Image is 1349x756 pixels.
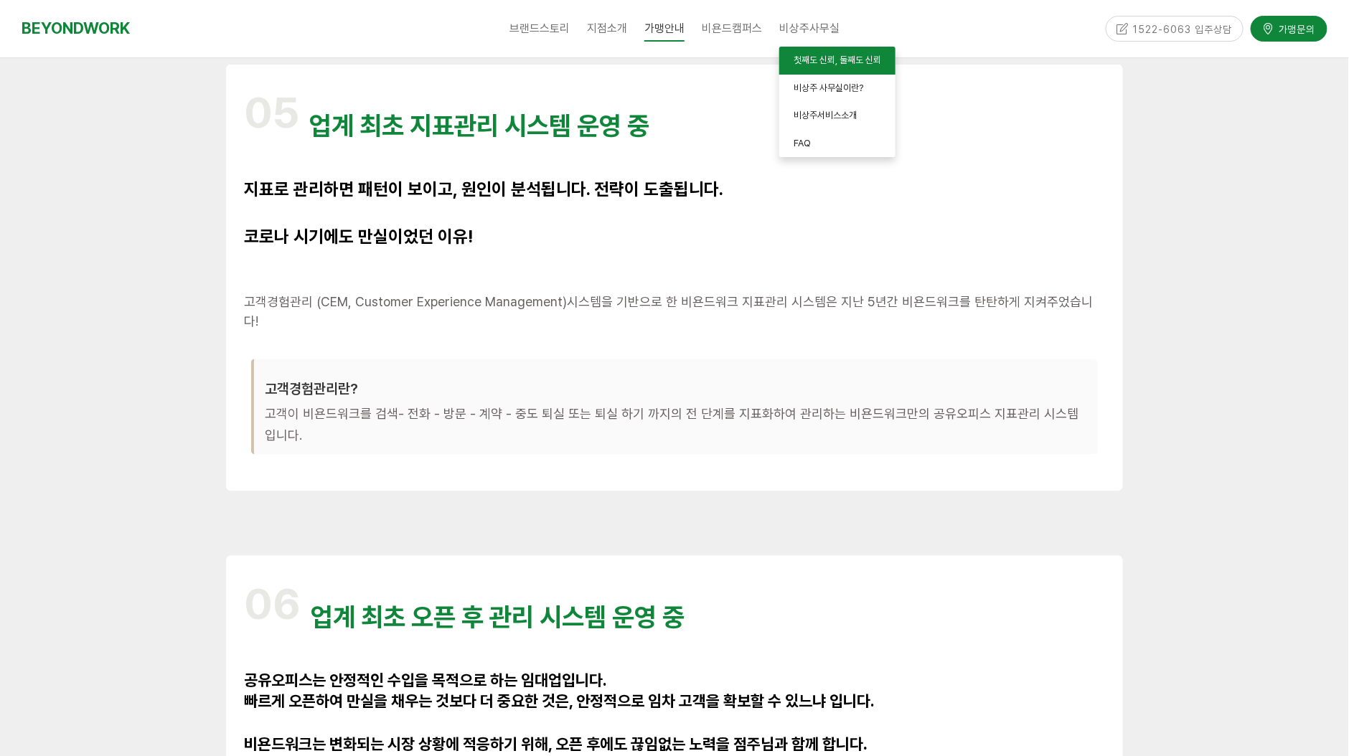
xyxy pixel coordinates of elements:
h3: 고객경험관리란? [265,381,1087,398]
span: 공유오피스는 안정적인 수입을 목적으로 하는 임대업입니다. [244,671,607,690]
span: 브랜드스토리 [509,22,570,35]
a: 지점소개 [578,11,636,47]
a: 가맹문의 [1251,13,1327,38]
span: 코로나 시기에도 만실이었던 이유! [244,227,473,247]
a: 첫째도 신뢰, 둘째도 신뢰 [779,47,896,75]
span: 고객경험관리 (CEM, Customer Experience Management)시스템을 기반으로 한 비욘드워크 지표관리 시스템은 지난 5년간 비욘드워크를 탄탄하게 지켜주었습니다! [244,295,1093,329]
span: 고객이 비욘드워크를 검색- 전화 - 방문 - 계약 - 중도 퇴실 또는 퇴실 하기 까지의 전 단계를 지표화하여 관리하는 비욘드워크만의 공유오피스 지표관리 시스템입니다. [265,407,1078,444]
span: 비상주서비스소개 [794,110,857,121]
span: 06 [244,579,301,630]
span: 비상주사무실 [779,22,840,35]
span: 비욘드캠퍼스 [702,22,762,35]
span: 업계 최초 오픈 후 관리 시스템 운영 중 [311,603,685,633]
span: 가맹안내 [644,16,685,42]
a: FAQ [779,130,896,158]
span: 비상주 사무실이란? [794,82,863,93]
span: . [863,734,868,755]
span: FAQ [794,138,811,148]
a: 비상주사무실 [771,11,848,47]
a: 비상주서비스소개 [779,102,896,130]
a: 가맹안내 [636,11,693,47]
a: 비상주 사무실이란? [779,75,896,103]
span: 업계 최초 지표관리 시스템 운영 중 [309,111,649,142]
span: 05 [244,88,299,138]
span: 첫째도 신뢰, 둘째도 신뢰 [794,55,881,65]
a: 브랜드스토리 [501,11,578,47]
span: 지점소개 [587,22,627,35]
span: 빠르게 오픈하여 만실을 채우는 것보다 더 중요한 것은, 안정적으로 임차 고객을 확보할 수 있느냐 입니다. [244,692,875,711]
a: 비욘드캠퍼스 [693,11,771,47]
a: BEYONDWORK [22,15,130,42]
span: 가맹문의 [1274,19,1316,33]
span: 지표로 관리하면 패턴이 보이고, 원인이 분석됩니다. 전략이 도출됩니다. [244,179,723,200]
span: 비욘드워크는 변화되는 시장 상황에 적응하기 위해, 오픈 후에도 끊임없는 노력을 점주님과 함께 합니다 [244,735,863,754]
